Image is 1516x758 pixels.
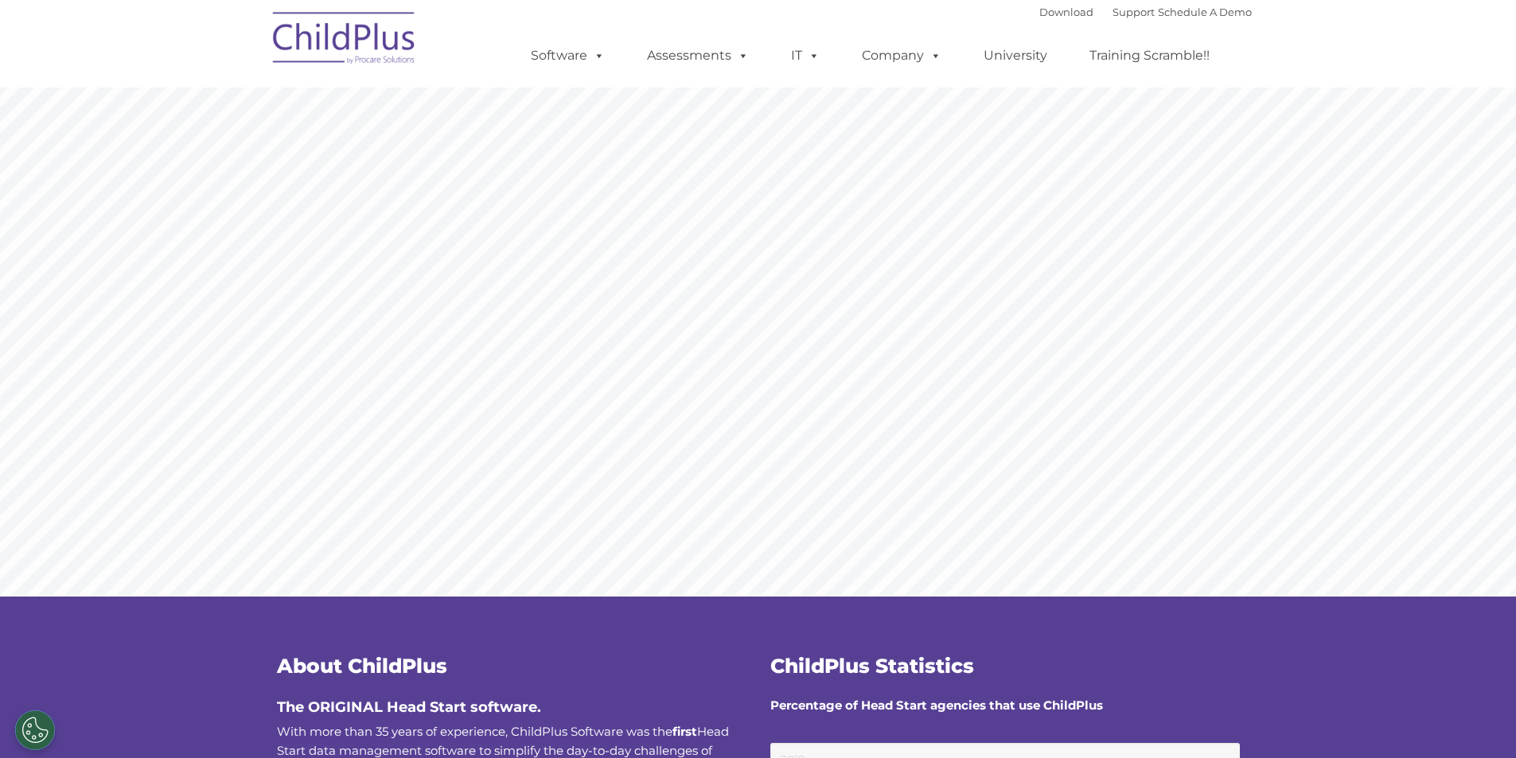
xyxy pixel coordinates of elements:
a: Schedule A Demo [1158,6,1252,18]
button: Cookies Settings [15,710,55,750]
strong: Percentage of Head Start agencies that use ChildPlus [770,698,1103,713]
font: | [1039,6,1252,18]
span: ChildPlus Statistics [770,654,974,678]
a: IT [775,40,836,72]
span: The ORIGINAL Head Start software. [277,698,541,716]
span: About ChildPlus [277,654,447,678]
a: Support [1113,6,1155,18]
img: ChildPlus by Procare Solutions [265,1,424,80]
a: Training Scramble!! [1074,40,1226,72]
a: Download [1039,6,1093,18]
a: Software [515,40,621,72]
a: University [968,40,1063,72]
b: first [672,724,697,739]
a: Assessments [631,40,765,72]
a: Company [846,40,957,72]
